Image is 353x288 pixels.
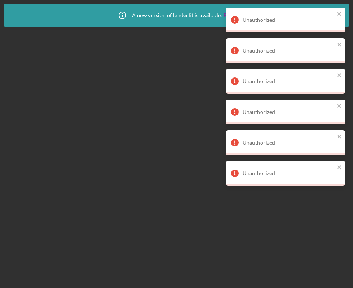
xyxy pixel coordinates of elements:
div: Unauthorized [242,17,335,23]
button: close [337,103,342,110]
div: Unauthorized [242,140,335,146]
button: close [337,72,342,79]
a: Reload [224,12,240,18]
div: A new version of lenderfit is available. [113,6,240,25]
div: Unauthorized [242,170,335,176]
div: Unauthorized [242,109,335,115]
button: close [337,164,342,171]
button: close [337,11,342,18]
button: close [337,41,342,49]
div: Unauthorized [242,48,335,54]
button: close [337,133,342,141]
div: Unauthorized [242,78,335,84]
